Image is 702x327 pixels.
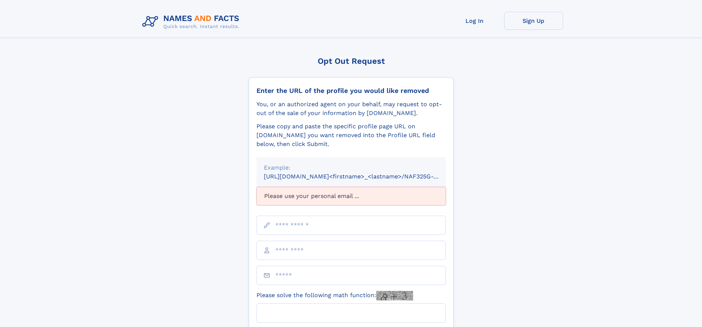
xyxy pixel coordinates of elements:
div: You, or an authorized agent on your behalf, may request to opt-out of the sale of your informatio... [256,100,446,118]
a: Sign Up [504,12,563,30]
img: Logo Names and Facts [139,12,245,32]
label: Please solve the following math function: [256,291,413,300]
div: Please use your personal email ... [256,187,446,205]
div: Enter the URL of the profile you would like removed [256,87,446,95]
div: Opt Out Request [249,56,454,66]
div: Please copy and paste the specific profile page URL on [DOMAIN_NAME] you want removed into the Pr... [256,122,446,149]
div: Example: [264,163,439,172]
a: Log In [445,12,504,30]
small: [URL][DOMAIN_NAME]<firstname>_<lastname>/NAF325G-xxxxxxxx [264,173,460,180]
